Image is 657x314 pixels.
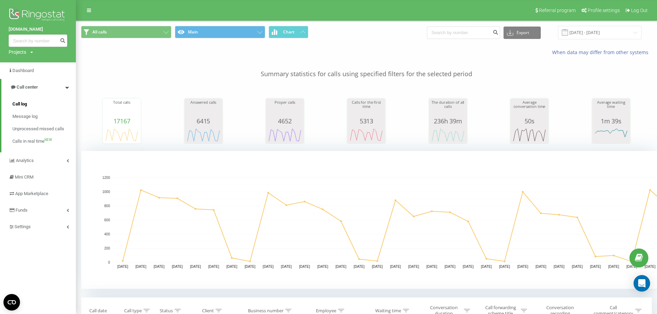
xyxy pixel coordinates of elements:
[92,29,107,35] span: All calls
[136,265,147,269] text: [DATE]
[186,118,221,124] div: 6415
[512,100,547,118] div: Average conversation time
[3,294,20,311] button: Open CMP widget
[15,174,33,180] span: Mini CRM
[104,218,110,222] text: 600
[186,124,221,145] svg: A chart.
[102,176,110,180] text: 1200
[590,265,601,269] text: [DATE]
[208,265,219,269] text: [DATE]
[268,100,302,118] div: Proper calls
[268,124,302,145] svg: A chart.
[594,124,628,145] div: A chart.
[512,124,547,145] svg: A chart.
[552,49,652,55] a: When data may differ from other systems
[16,207,28,213] span: Funds
[631,8,648,13] span: Log Out
[190,265,201,269] text: [DATE]
[594,118,628,124] div: 1m 39s
[12,123,76,135] a: Unprocessed missed calls
[268,118,302,124] div: 4652
[104,232,110,236] text: 400
[12,135,76,148] a: Calls in real timeNEW
[316,308,336,314] div: Employee
[431,100,465,118] div: The duration of all calls
[154,265,165,269] text: [DATE]
[14,224,31,229] span: Settings
[12,113,38,120] span: Message log
[9,34,67,47] input: Search by number
[12,110,76,123] a: Message log
[463,265,474,269] text: [DATE]
[104,124,139,145] svg: A chart.
[15,191,48,196] span: App Marketplace
[499,265,510,269] text: [DATE]
[431,124,465,145] svg: A chart.
[588,8,620,13] span: Profile settings
[445,265,456,269] text: [DATE]
[17,84,38,90] span: Call center
[16,158,34,163] span: Analytics
[124,308,142,314] div: Call type
[226,265,237,269] text: [DATE]
[481,265,492,269] text: [DATE]
[349,100,384,118] div: Calls for the first time
[336,265,347,269] text: [DATE]
[160,308,173,314] div: Status
[89,308,107,314] div: Call date
[554,265,565,269] text: [DATE]
[354,265,365,269] text: [DATE]
[104,118,139,124] div: 17167
[9,49,26,55] div: Projects
[263,265,274,269] text: [DATE]
[517,265,528,269] text: [DATE]
[299,265,310,269] text: [DATE]
[102,190,110,194] text: 1000
[104,100,139,118] div: Total calls
[504,27,541,39] button: Export
[536,265,547,269] text: [DATE]
[81,56,652,79] p: Summary statistics for calls using specified filters for the selected period
[594,100,628,118] div: Average waiting time
[1,79,76,95] a: Call center
[9,7,67,24] img: Ringostat logo
[626,265,637,269] text: [DATE]
[117,265,128,269] text: [DATE]
[9,26,67,33] a: [DOMAIN_NAME]
[608,265,619,269] text: [DATE]
[317,265,328,269] text: [DATE]
[104,246,110,250] text: 200
[186,100,221,118] div: Answered calls
[12,101,27,108] span: Call log
[202,308,214,314] div: Client
[349,124,384,145] svg: A chart.
[512,118,547,124] div: 50s
[281,265,292,269] text: [DATE]
[427,27,500,39] input: Search by number
[375,308,401,314] div: Waiting time
[12,125,64,132] span: Unprocessed missed calls
[645,265,656,269] text: [DATE]
[108,261,110,264] text: 0
[12,98,76,110] a: Call log
[104,204,110,208] text: 800
[12,138,44,145] span: Calls in real time
[349,118,384,124] div: 5313
[283,30,295,34] span: Chart
[248,308,283,314] div: Business number
[245,265,256,269] text: [DATE]
[175,26,265,38] button: Main
[426,265,437,269] text: [DATE]
[172,265,183,269] text: [DATE]
[431,118,465,124] div: 236h 39m
[81,26,171,38] button: All calls
[372,265,383,269] text: [DATE]
[12,68,34,73] span: Dashboard
[634,275,650,292] div: Open Intercom Messenger
[269,26,308,38] button: Chart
